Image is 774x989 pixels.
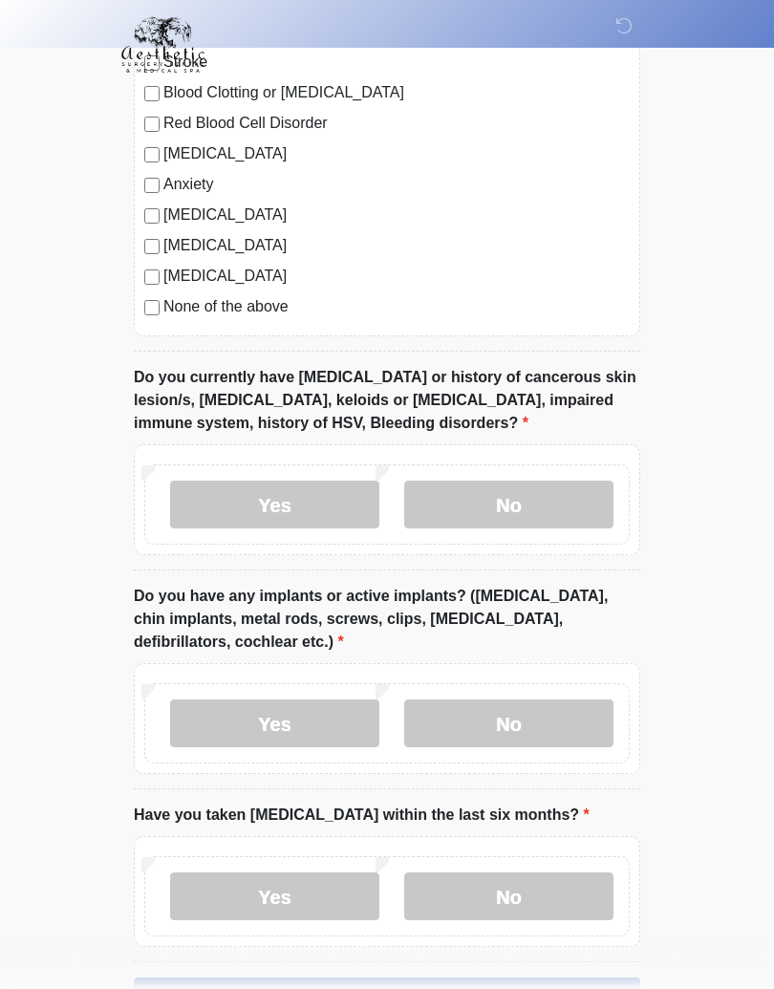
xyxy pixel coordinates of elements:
label: Blood Clotting or [MEDICAL_DATA] [163,82,630,105]
input: [MEDICAL_DATA] [144,240,160,255]
label: Anxiety [163,174,630,197]
label: [MEDICAL_DATA] [163,266,630,289]
label: Do you currently have [MEDICAL_DATA] or history of cancerous skin lesion/s, [MEDICAL_DATA], keloi... [134,367,640,436]
input: None of the above [144,301,160,316]
input: Anxiety [144,179,160,194]
input: [MEDICAL_DATA] [144,148,160,163]
label: Have you taken [MEDICAL_DATA] within the last six months? [134,805,590,828]
label: [MEDICAL_DATA] [163,204,630,227]
input: Blood Clotting or [MEDICAL_DATA] [144,87,160,102]
label: Do you have any implants or active implants? ([MEDICAL_DATA], chin implants, metal rods, screws, ... [134,586,640,655]
label: Yes [170,482,379,529]
label: [MEDICAL_DATA] [163,143,630,166]
label: [MEDICAL_DATA] [163,235,630,258]
label: No [404,482,613,529]
label: None of the above [163,296,630,319]
label: Yes [170,873,379,921]
label: No [404,700,613,748]
label: No [404,873,613,921]
input: Red Blood Cell Disorder [144,118,160,133]
input: [MEDICAL_DATA] [144,209,160,225]
input: [MEDICAL_DATA] [144,270,160,286]
label: Red Blood Cell Disorder [163,113,630,136]
label: Yes [170,700,379,748]
img: Aesthetic Surgery Centre, PLLC Logo [115,14,211,75]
